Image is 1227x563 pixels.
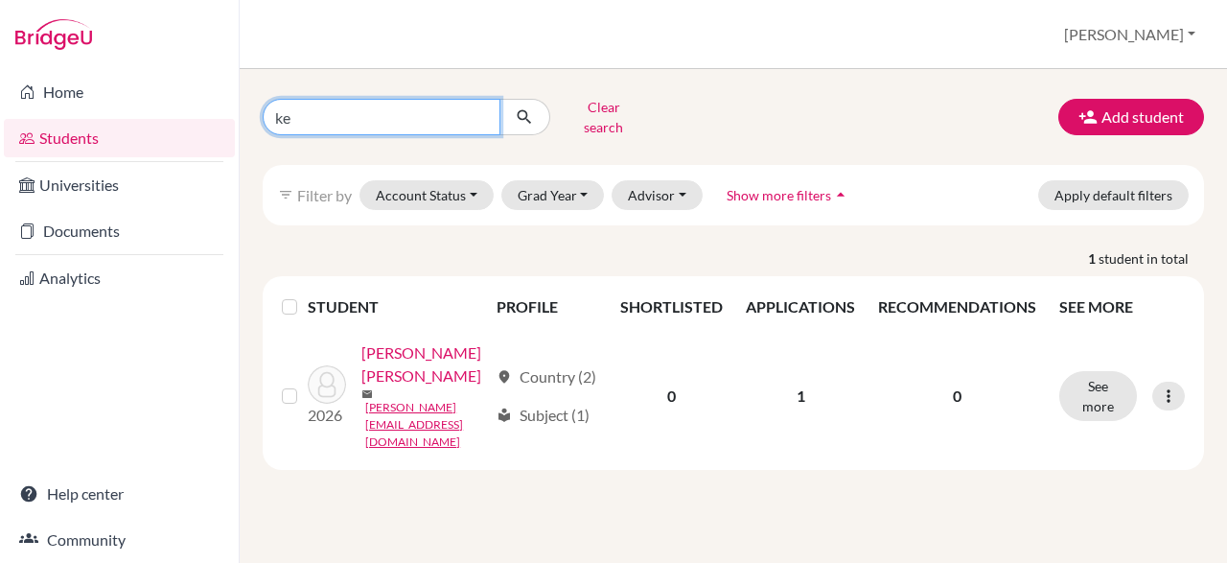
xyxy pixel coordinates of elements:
[734,330,867,462] td: 1
[4,212,235,250] a: Documents
[1088,248,1099,269] strong: 1
[485,284,609,330] th: PROFILE
[263,99,500,135] input: Find student by name...
[501,180,605,210] button: Grad Year
[831,185,850,204] i: arrow_drop_up
[4,166,235,204] a: Universities
[4,73,235,111] a: Home
[727,187,831,203] span: Show more filters
[308,404,346,427] p: 2026
[361,341,488,387] a: [PERSON_NAME] [PERSON_NAME]
[361,388,373,400] span: mail
[1099,248,1204,269] span: student in total
[1055,16,1204,53] button: [PERSON_NAME]
[867,284,1048,330] th: RECOMMENDATIONS
[308,284,485,330] th: STUDENT
[497,404,590,427] div: Subject (1)
[497,408,512,423] span: local_library
[710,180,867,210] button: Show more filtersarrow_drop_up
[609,330,734,462] td: 0
[359,180,494,210] button: Account Status
[4,259,235,297] a: Analytics
[278,187,293,202] i: filter_list
[4,475,235,513] a: Help center
[365,399,488,451] a: [PERSON_NAME][EMAIL_ADDRESS][DOMAIN_NAME]
[734,284,867,330] th: APPLICATIONS
[308,365,346,404] img: Owusu Asante, Keisha
[497,365,596,388] div: Country (2)
[4,521,235,559] a: Community
[1048,284,1196,330] th: SEE MORE
[497,369,512,385] span: location_on
[1059,371,1137,421] button: See more
[297,186,352,204] span: Filter by
[612,180,703,210] button: Advisor
[878,385,1036,408] p: 0
[15,19,92,50] img: Bridge-U
[4,119,235,157] a: Students
[550,92,657,142] button: Clear search
[1058,99,1204,135] button: Add student
[1038,180,1189,210] button: Apply default filters
[609,284,734,330] th: SHORTLISTED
